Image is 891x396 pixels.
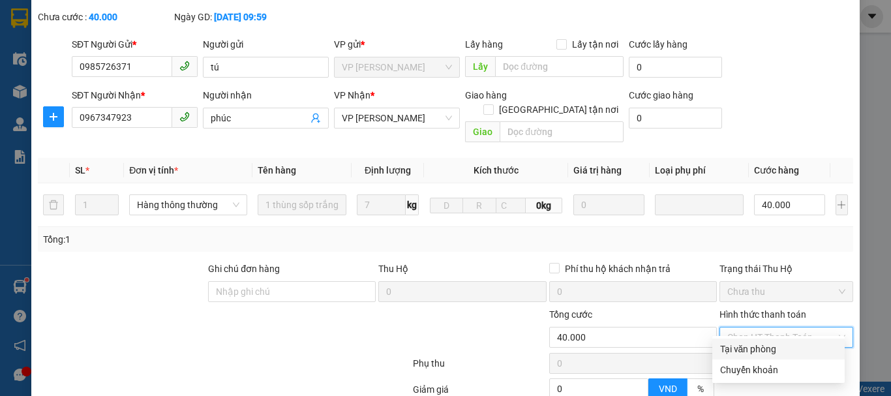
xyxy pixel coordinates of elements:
span: Tổng cước [549,309,592,320]
span: Kích thước [474,165,519,175]
span: Giao hàng [465,90,507,100]
strong: : [DOMAIN_NAME] [127,57,243,69]
span: Cước hàng [754,165,799,175]
button: plus [43,106,64,127]
input: 0 [573,194,644,215]
div: Chưa cước : [38,10,172,24]
span: plus [44,112,63,122]
strong: PHIẾU GỬI HÀNG [132,28,238,42]
span: VP gửi: [14,76,167,89]
span: user-add [310,113,321,123]
input: Cước lấy hàng [629,57,722,78]
span: VP Nhận [334,90,370,100]
b: [DATE] 09:59 [214,12,267,22]
span: Lấy hàng [465,39,503,50]
input: R [462,198,496,213]
strong: Hotline : 0889 23 23 23 [143,44,228,54]
div: Người gửi [203,37,329,52]
span: phone [179,112,190,122]
div: VP gửi [334,37,460,52]
span: Phí thu hộ khách nhận trả [560,262,676,276]
input: Dọc đường [495,56,624,77]
span: Giao [465,121,500,142]
div: Phụ thu [412,356,548,379]
span: VND [659,384,677,394]
div: Trạng thái Thu Hộ [719,262,853,276]
label: Cước lấy hàng [629,39,687,50]
input: Ghi chú đơn hàng [208,281,376,302]
span: VP DƯƠNG ĐÌNH NGHỆ [342,57,452,77]
input: Cước giao hàng [629,108,722,129]
span: Thu Hộ [378,264,408,274]
label: Cước giao hàng [629,90,693,100]
div: Tại văn phòng [720,342,837,356]
span: Lấy [465,56,495,77]
input: D [430,198,463,213]
span: anh tráng [55,95,92,105]
span: Chọn HT Thanh Toán [727,327,845,347]
span: Đơn vị tính [129,165,178,175]
div: Ngày GD: [174,10,308,24]
span: [GEOGRAPHIC_DATA] tận nơi [494,102,624,117]
div: Chuyển khoản [720,363,837,377]
b: 40.000 [89,12,117,22]
span: Website [127,59,158,69]
span: 0kg [526,198,563,213]
button: plus [836,194,848,215]
label: Hình thức thanh toán [719,309,806,320]
span: Giá trị hàng [573,165,622,175]
button: delete [43,194,64,215]
img: logo [8,12,63,67]
input: C [496,198,526,213]
span: VP Linh Đàm [342,108,452,128]
div: SĐT Người Nhận [72,88,198,102]
span: Lasi House Linh Đam [53,76,167,89]
input: VD: Bàn, Ghế [258,194,346,215]
div: SĐT Người Gửi [72,37,198,52]
strong: CÔNG TY TNHH VĨNH QUANG [97,12,274,25]
span: SL [75,165,85,175]
input: Dọc đường [500,121,624,142]
th: Loại phụ phí [650,158,749,183]
div: Tổng: 1 [43,232,345,247]
span: % [697,384,704,394]
div: Người nhận [203,88,329,102]
span: Hàng thông thường [137,195,239,215]
label: Ghi chú đơn hàng [208,264,280,274]
strong: Người gửi: [13,95,53,105]
span: phone [179,61,190,71]
span: Định lượng [365,165,411,175]
span: Tên hàng [258,165,296,175]
span: Chưa thu [727,282,845,301]
span: Lấy tận nơi [567,37,624,52]
span: kg [406,194,419,215]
